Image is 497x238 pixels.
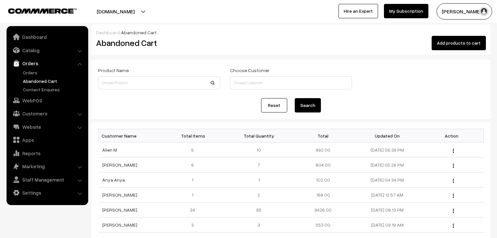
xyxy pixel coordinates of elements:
[339,4,378,18] a: Hire an Expert
[291,217,355,232] td: 553.00
[21,69,86,76] a: Orders
[96,29,486,36] div: /
[227,172,291,187] td: 1
[227,187,291,202] td: 2
[291,202,355,217] td: 9426.00
[8,147,86,159] a: Reports
[8,8,77,13] img: COMMMERCE
[230,76,352,89] input: Choose Customer
[21,78,86,84] a: Abandoned Cart
[291,172,355,187] td: 102.00
[453,149,454,153] img: Menu
[453,164,454,168] img: Menu
[453,179,454,183] img: Menu
[227,157,291,172] td: 7
[420,129,484,142] th: Action
[162,157,227,172] td: 6
[74,3,157,20] button: [DOMAIN_NAME]
[162,172,227,187] td: 1
[453,224,454,228] img: Menu
[8,174,86,186] a: Staff Management
[453,194,454,198] img: Menu
[355,187,420,202] td: [DATE] 12:57 AM
[102,222,137,228] a: [PERSON_NAME]
[295,98,321,112] button: Search
[102,207,137,213] a: [PERSON_NAME]
[8,31,86,43] a: Dashboard
[162,142,227,157] td: 5
[8,95,86,106] a: WebPOS
[453,209,454,213] img: Menu
[8,108,86,119] a: Customers
[162,129,227,142] th: Total Items
[121,30,157,35] span: Abandoned Cart
[479,7,489,16] img: user
[8,121,86,133] a: Website
[8,44,86,56] a: Catalog
[355,129,420,142] th: Updated On
[227,142,291,157] td: 10
[355,142,420,157] td: [DATE] 06:39 PM
[432,36,486,50] button: Add products to cart
[355,202,420,217] td: [DATE] 08:13 PM
[98,67,129,74] label: Product Name
[8,160,86,172] a: Marketing
[102,147,117,153] a: Alien M
[21,86,86,93] a: Contact Enquires
[291,142,355,157] td: 992.00
[162,187,227,202] td: 1
[162,217,227,232] td: 3
[355,217,420,232] td: [DATE] 09:19 AM
[98,129,163,142] th: Customer Name
[437,3,492,20] button: [PERSON_NAME]…
[96,38,220,48] h2: Abandoned Cart
[230,67,270,74] label: Choose Customer
[291,129,355,142] th: Total
[227,202,291,217] td: 95
[355,172,420,187] td: [DATE] 04:34 PM
[227,129,291,142] th: Total Quantity
[102,162,137,168] a: [PERSON_NAME]
[162,202,227,217] td: 34
[8,57,86,69] a: Orders
[355,157,420,172] td: [DATE] 05:26 PM
[261,98,287,112] a: Reset
[384,4,428,18] a: My Subscription
[96,30,120,35] a: Dashboard
[8,134,86,146] a: Apps
[291,187,355,202] td: 168.00
[102,192,137,198] a: [PERSON_NAME]
[8,7,65,14] a: COMMMERCE
[227,217,291,232] td: 3
[291,157,355,172] td: 804.00
[8,187,86,199] a: Settings
[98,76,220,89] input: Choose Product
[102,177,125,183] a: Anya Anya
